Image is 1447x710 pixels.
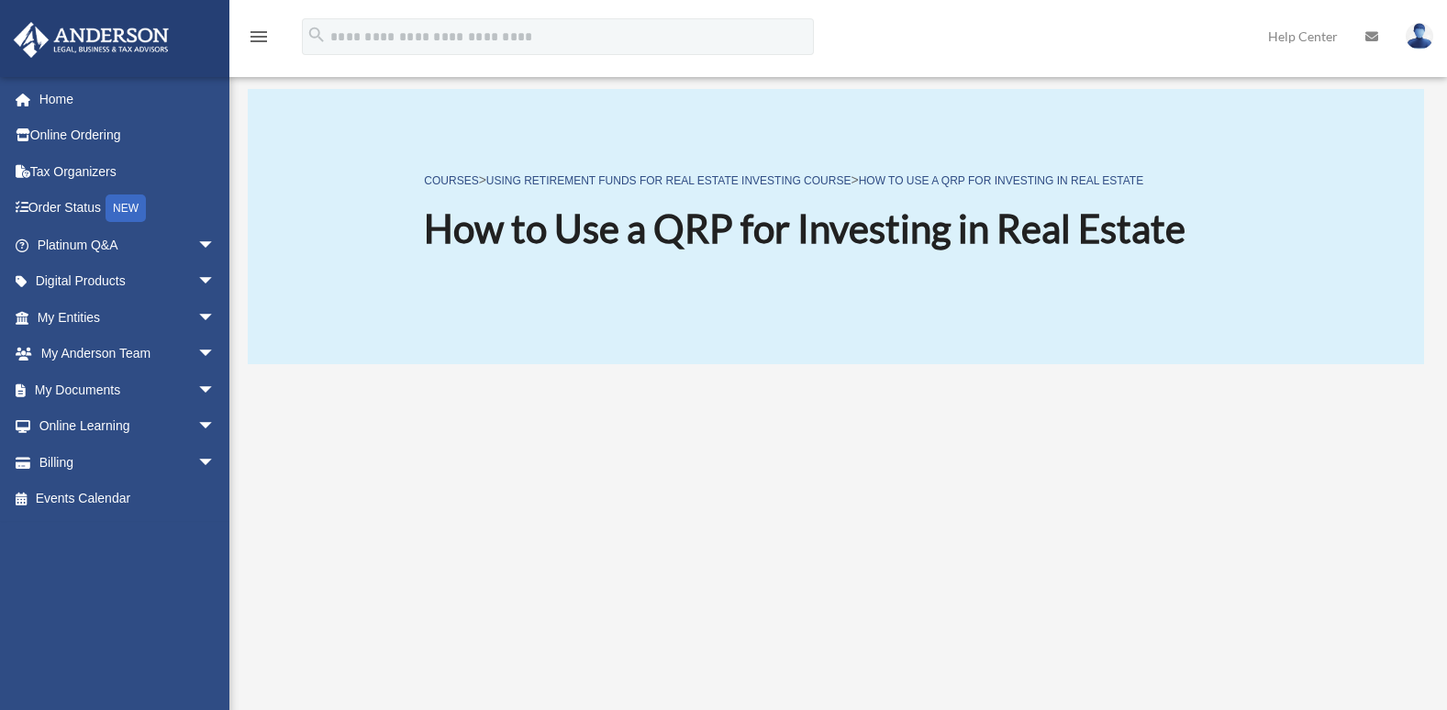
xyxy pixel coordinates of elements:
[197,336,234,373] span: arrow_drop_down
[197,299,234,337] span: arrow_drop_down
[859,174,1144,187] a: How to Use a QRP for Investing in Real Estate
[248,26,270,48] i: menu
[424,169,1185,192] p: > >
[13,81,243,117] a: Home
[13,372,243,408] a: My Documentsarrow_drop_down
[13,117,243,154] a: Online Ordering
[248,32,270,48] a: menu
[424,202,1185,256] h1: How to Use a QRP for Investing in Real Estate
[13,153,243,190] a: Tax Organizers
[13,336,243,372] a: My Anderson Teamarrow_drop_down
[197,227,234,264] span: arrow_drop_down
[197,263,234,301] span: arrow_drop_down
[424,174,478,187] a: COURSES
[13,299,243,336] a: My Entitiesarrow_drop_down
[13,190,243,227] a: Order StatusNEW
[106,194,146,222] div: NEW
[8,22,174,58] img: Anderson Advisors Platinum Portal
[13,444,243,481] a: Billingarrow_drop_down
[197,444,234,482] span: arrow_drop_down
[306,25,327,45] i: search
[197,372,234,409] span: arrow_drop_down
[1406,23,1433,50] img: User Pic
[13,481,243,517] a: Events Calendar
[197,408,234,446] span: arrow_drop_down
[13,227,243,263] a: Platinum Q&Aarrow_drop_down
[486,174,852,187] a: Using Retirement Funds for Real Estate Investing Course
[13,408,243,445] a: Online Learningarrow_drop_down
[13,263,243,300] a: Digital Productsarrow_drop_down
